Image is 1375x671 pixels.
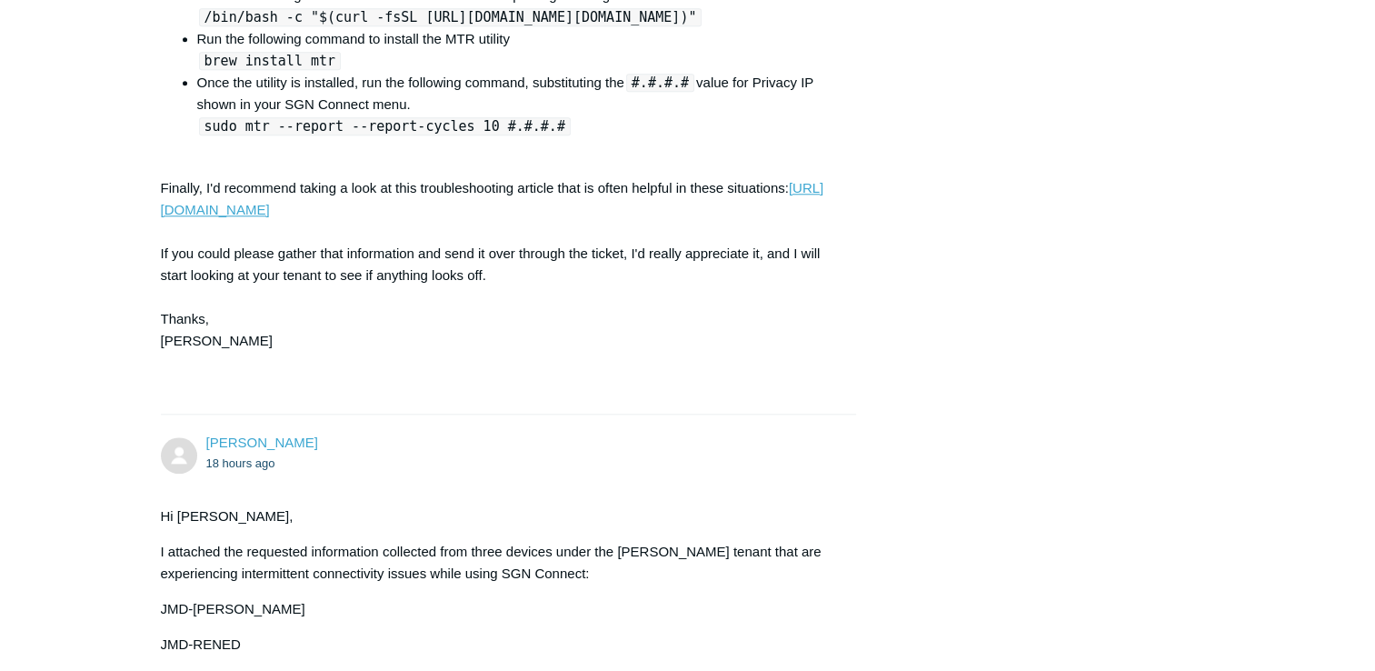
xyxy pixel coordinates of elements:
[161,541,839,585] p: I attached the requested information collected from three devices under the [PERSON_NAME] tenant ...
[197,28,839,72] li: Run the following command to install the MTR utility
[161,506,839,527] p: Hi [PERSON_NAME],
[206,435,318,450] span: Manuel Dominguez
[161,180,824,217] a: [URL][DOMAIN_NAME]
[199,52,342,70] code: brew install mtr
[199,117,571,135] code: sudo mtr --report --report-cycles 10 #.#.#.#
[206,435,318,450] a: [PERSON_NAME]
[161,634,839,656] p: JMD-RENED
[161,598,839,620] p: JMD-[PERSON_NAME]
[199,8,702,26] code: /bin/bash -c "$(curl -fsSL [URL][DOMAIN_NAME][DOMAIN_NAME])"
[626,74,694,92] code: #.#.#.#
[197,72,839,159] li: Once the utility is installed, run the following command, substituting the value for Privacy IP s...
[206,456,275,470] time: 08/25/2025, 19:17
